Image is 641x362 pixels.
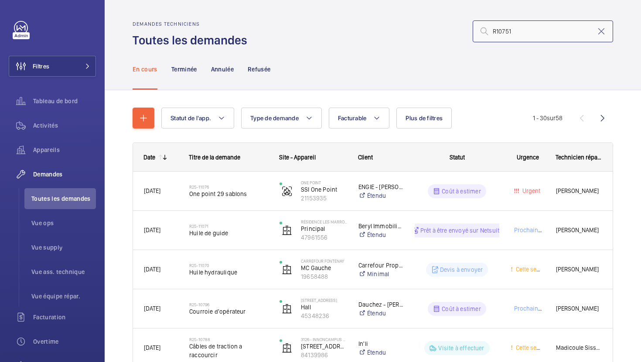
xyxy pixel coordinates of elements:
[143,154,155,161] div: Date
[189,307,268,316] span: Courroie d'opérateur
[358,309,403,318] a: Étendu
[189,342,268,359] span: Câbles de traction a raccourcir
[512,227,557,233] span: Prochaine visite
[33,145,96,154] span: Appareils
[301,233,347,242] p: 47961556
[33,97,96,105] span: Tableau de bord
[556,304,602,314] span: [PERSON_NAME]
[31,219,96,227] span: Vue ops
[279,154,316,161] span: Site - Appareil
[406,115,443,122] span: Plus de filtres
[133,211,613,250] div: Press SPACE to select this row.
[301,180,347,185] p: ONE POINT
[301,311,347,320] p: 45348236
[514,344,553,351] span: Cette semaine
[189,263,268,268] h2: R25-11070
[133,172,613,211] div: Press SPACE to select this row.
[442,304,481,313] p: Coût à estimer
[450,154,465,161] span: Statut
[396,108,452,129] button: Plus de filtres
[512,305,557,312] span: Prochaine visite
[282,186,292,196] img: fire_alarm.svg
[556,264,602,274] span: [PERSON_NAME]
[33,170,96,179] span: Demandes
[301,351,347,359] p: 84139986
[282,343,292,353] img: elevator.svg
[31,267,96,276] span: Vue ass. technique
[211,65,234,74] p: Annulée
[358,222,403,230] p: Beryl Immobilier - [PERSON_NAME]
[133,21,252,27] h2: Demandes techniciens
[250,115,299,122] span: Type de demande
[301,194,347,203] p: 21153935
[170,115,211,122] span: Statut de l'app.
[189,184,268,189] h2: R25-11076
[33,337,96,346] span: Overtime
[301,185,347,194] p: SSI One Point
[301,258,347,264] p: Carrefour Fontenay
[440,265,483,274] p: Devis à envoyer
[189,154,240,161] span: Titre de la demande
[358,300,403,309] p: Dauchez - [PERSON_NAME]
[33,313,96,321] span: Facturation
[31,243,96,252] span: Vue supply
[358,191,403,200] a: Étendu
[301,264,347,272] p: MC Gauche
[329,108,390,129] button: Facturable
[144,344,160,351] span: [DATE]
[189,337,268,342] h2: R25-10788
[517,154,539,161] span: Urgence
[189,302,268,307] h2: R25-10796
[301,219,347,224] p: Résidence Les Marronniers
[301,342,347,351] p: [STREET_ADDRESS][PERSON_NAME]
[33,62,49,71] span: Filtres
[282,225,292,236] img: elevator.svg
[473,20,613,42] input: Chercher par numéro demande ou de devis
[301,337,347,342] p: 3126 - INNONCAMPUS MONTROUGE
[189,229,268,237] span: Huile de guide
[358,230,403,239] a: Étendu
[31,194,96,203] span: Toutes les demandes
[144,187,160,194] span: [DATE]
[358,154,373,161] span: Client
[301,272,347,281] p: 19658488
[33,121,96,130] span: Activités
[547,115,556,122] span: sur
[338,115,367,122] span: Facturable
[301,224,347,233] p: Principal
[133,250,613,289] div: Press SPACE to select this row.
[189,189,268,198] span: One point 29 sablons
[31,292,96,301] span: Vue équipe répar.
[144,305,160,312] span: [DATE]
[189,223,268,229] h2: R25-11071
[282,304,292,314] img: elevator.svg
[133,65,157,74] p: En cours
[171,65,197,74] p: Terminée
[358,261,403,270] p: Carrefour Property
[442,187,481,196] p: Coût à estimer
[533,115,563,121] span: 1 - 30 58
[358,348,403,357] a: Étendu
[301,298,347,303] p: [STREET_ADDRESS]
[521,187,540,194] span: Urgent
[556,154,602,161] span: Technicien réparateur
[161,108,234,129] button: Statut de l'app.
[556,186,602,196] span: [PERSON_NAME]
[144,227,160,233] span: [DATE]
[358,339,403,348] p: In'li
[556,225,602,235] span: [PERSON_NAME]
[133,32,252,48] h1: Toutes les demandes
[248,65,270,74] p: Refusée
[9,56,96,77] button: Filtres
[438,344,484,352] p: Visite à effectuer
[358,183,403,191] p: ENGIE - [PERSON_NAME] - [PHONE_NUMBER]
[420,226,503,235] p: Prêt à être envoyé sur Netsuite
[358,270,403,278] a: Minimal
[556,343,602,353] span: Madicoule Sissoko
[282,264,292,275] img: elevator.svg
[514,266,553,273] span: Cette semaine
[144,266,160,273] span: [DATE]
[241,108,322,129] button: Type de demande
[301,303,347,311] p: Hall
[189,268,268,277] span: Huile hydraulique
